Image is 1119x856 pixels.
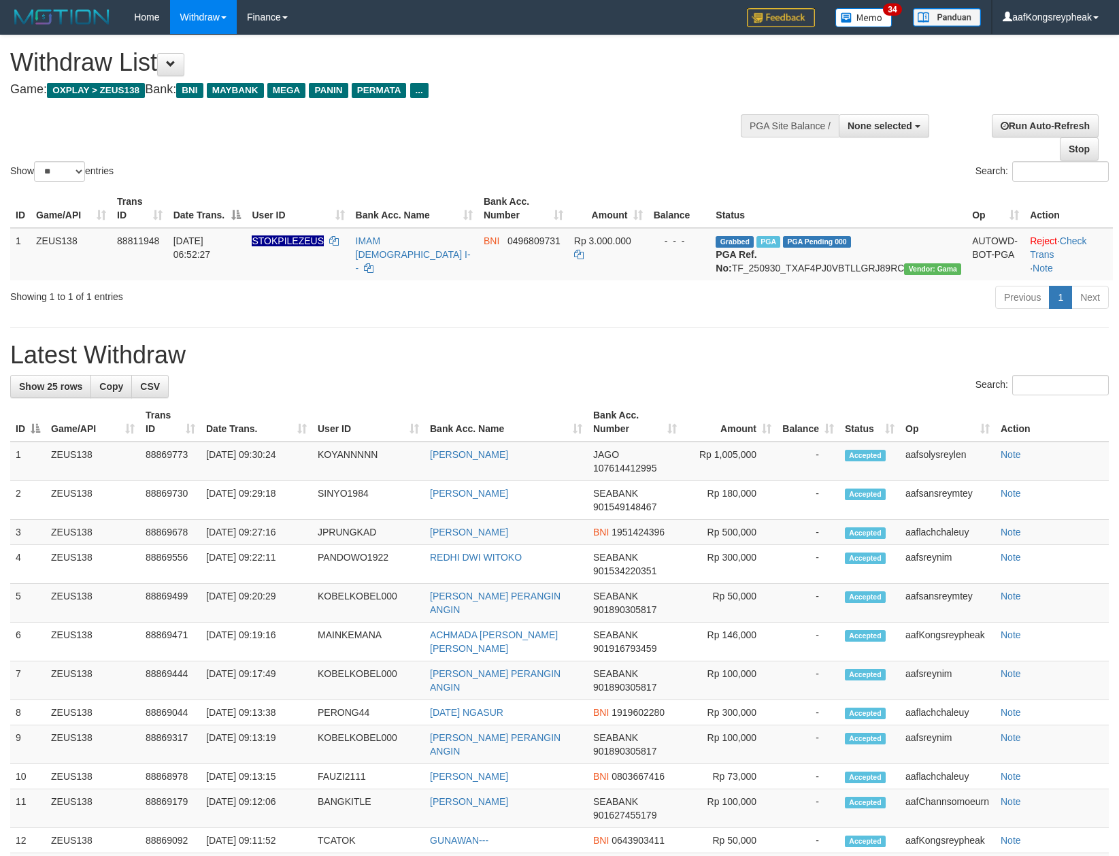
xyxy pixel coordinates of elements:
th: User ID: activate to sort column ascending [312,403,424,442]
span: MAYBANK [207,83,264,98]
a: Reject [1030,235,1057,246]
span: SEABANK [593,796,638,807]
button: None selected [839,114,929,137]
th: Amount: activate to sort column ascending [569,189,648,228]
td: 88869044 [140,700,201,725]
td: 88869444 [140,661,201,700]
th: Op: activate to sort column ascending [900,403,995,442]
a: Next [1071,286,1109,309]
td: ZEUS138 [46,828,140,853]
span: Copy 1919602280 to clipboard [612,707,665,718]
span: Accepted [845,669,886,680]
td: - [777,545,839,584]
td: [DATE] 09:20:29 [201,584,312,623]
span: Marked by aafsreyleap [756,236,780,248]
td: 88869092 [140,828,201,853]
a: Note [1033,263,1053,274]
td: FAUZI2111 [312,764,424,789]
td: PANDOWO1922 [312,545,424,584]
label: Show entries [10,161,114,182]
th: Trans ID: activate to sort column ascending [140,403,201,442]
span: BNI [593,771,609,782]
img: Button%20Memo.svg [835,8,892,27]
td: 88869773 [140,442,201,481]
td: ZEUS138 [46,789,140,828]
span: Grabbed [716,236,754,248]
td: 10 [10,764,46,789]
td: Rp 180,000 [682,481,777,520]
td: 2 [10,481,46,520]
span: 88811948 [117,235,159,246]
th: Balance: activate to sort column ascending [777,403,839,442]
td: TF_250930_TXAF4PJ0VBTLLGRJ89RC [710,228,967,280]
span: Copy 901890305817 to clipboard [593,746,656,757]
td: TCATOK [312,828,424,853]
span: Accepted [845,708,886,719]
td: Rp 100,000 [682,661,777,700]
h1: Latest Withdraw [10,342,1109,369]
th: Game/API: activate to sort column ascending [46,403,140,442]
td: [DATE] 09:13:19 [201,725,312,764]
span: BNI [593,527,609,538]
span: Accepted [845,797,886,808]
a: Copy [90,375,132,398]
span: Accepted [845,630,886,642]
td: 11 [10,789,46,828]
input: Search: [1012,161,1109,182]
td: - [777,700,839,725]
span: Copy 901534220351 to clipboard [593,565,656,576]
td: ZEUS138 [46,725,140,764]
span: Accepted [845,450,886,461]
td: Rp 100,000 [682,789,777,828]
span: [DATE] 06:52:27 [173,235,211,260]
a: Note [1001,449,1021,460]
td: 6 [10,623,46,661]
span: PERMATA [352,83,407,98]
th: Bank Acc. Number: activate to sort column ascending [478,189,569,228]
th: Amount: activate to sort column ascending [682,403,777,442]
td: [DATE] 09:13:15 [201,764,312,789]
td: [DATE] 09:29:18 [201,481,312,520]
td: Rp 1,005,000 [682,442,777,481]
span: BNI [593,835,609,846]
th: Trans ID: activate to sort column ascending [112,189,168,228]
td: Rp 73,000 [682,764,777,789]
select: Showentries [34,161,85,182]
span: SEABANK [593,668,638,679]
span: JAGO [593,449,619,460]
span: Rp 3.000.000 [574,235,631,246]
a: Note [1001,771,1021,782]
span: OXPLAY > ZEUS138 [47,83,145,98]
td: 1 [10,442,46,481]
span: Accepted [845,553,886,564]
td: aafsreynim [900,725,995,764]
img: Feedback.jpg [747,8,815,27]
td: KOBELKOBEL000 [312,661,424,700]
td: 88869179 [140,789,201,828]
span: BNI [176,83,203,98]
a: [DATE] NGASUR [430,707,503,718]
a: [PERSON_NAME] PERANGIN ANGIN [430,732,561,757]
td: PERONG44 [312,700,424,725]
td: 88868978 [140,764,201,789]
td: ZEUS138 [46,764,140,789]
span: Copy 1951424396 to clipboard [612,527,665,538]
a: [PERSON_NAME] [430,449,508,460]
td: [DATE] 09:19:16 [201,623,312,661]
td: - [777,520,839,545]
td: Rp 300,000 [682,700,777,725]
span: SEABANK [593,591,638,602]
td: - [777,828,839,853]
a: CSV [131,375,169,398]
img: panduan.png [913,8,981,27]
td: Rp 500,000 [682,520,777,545]
span: Accepted [845,527,886,539]
span: SEABANK [593,488,638,499]
td: aafsreynim [900,545,995,584]
td: ZEUS138 [46,623,140,661]
td: BANGKITLE [312,789,424,828]
a: [PERSON_NAME] [430,796,508,807]
td: 5 [10,584,46,623]
td: 12 [10,828,46,853]
span: Accepted [845,836,886,847]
